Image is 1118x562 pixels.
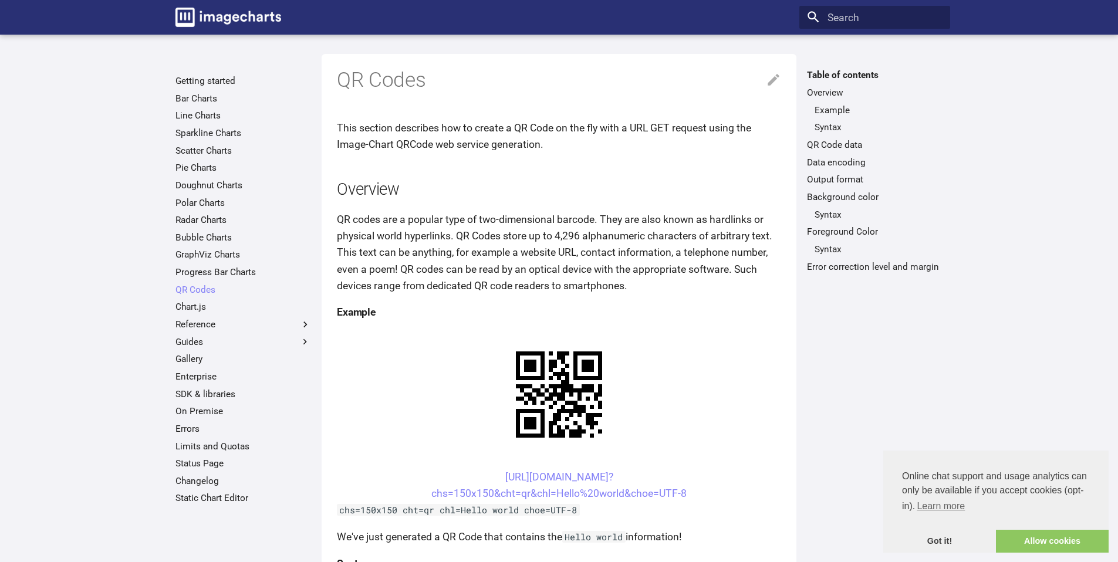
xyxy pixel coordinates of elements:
[815,104,943,116] a: Example
[175,388,311,400] a: SDK & libraries
[337,120,781,153] p: This section describes how to create a QR Code on the fly with a URL GET request using the Image-...
[175,249,311,260] a: GraphViz Charts
[175,232,311,243] a: Bubble Charts
[175,197,311,209] a: Polar Charts
[337,529,781,545] p: We've just generated a QR Code that contains the information!
[807,226,943,238] a: Foreground Color
[175,266,311,278] a: Progress Bar Charts
[175,180,311,191] a: Doughnut Charts
[175,127,311,139] a: Sparkline Charts
[883,530,996,553] a: dismiss cookie message
[915,497,967,515] a: learn more about cookies
[175,405,311,417] a: On Premise
[175,458,311,469] a: Status Page
[799,69,950,81] label: Table of contents
[902,469,1090,515] span: Online chat support and usage analytics can only be available if you accept cookies (opt-in).
[807,243,943,255] nav: Foreground Color
[170,2,286,32] a: Image-Charts documentation
[815,121,943,133] a: Syntax
[175,371,311,382] a: Enterprise
[175,8,281,27] img: logo
[175,353,311,365] a: Gallery
[175,162,311,174] a: Pie Charts
[883,451,1109,553] div: cookieconsent
[495,331,623,458] img: chart
[337,178,781,201] h2: Overview
[175,75,311,87] a: Getting started
[996,530,1109,553] a: allow cookies
[337,211,781,294] p: QR codes are a popular type of two-dimensional barcode. They are also known as hardlinks or physi...
[562,531,626,543] code: Hello world
[175,319,311,330] label: Reference
[175,336,311,348] label: Guides
[807,104,943,134] nav: Overview
[175,492,311,504] a: Static Chart Editor
[175,284,311,296] a: QR Codes
[175,93,311,104] a: Bar Charts
[175,441,311,452] a: Limits and Quotas
[337,504,580,516] code: chs=150x150 cht=qr chl=Hello world choe=UTF-8
[175,301,311,313] a: Chart.js
[807,139,943,151] a: QR Code data
[807,209,943,221] nav: Background color
[807,87,943,99] a: Overview
[337,304,781,320] h4: Example
[815,209,943,221] a: Syntax
[431,471,687,499] a: [URL][DOMAIN_NAME]?chs=150x150&cht=qr&chl=Hello%20world&choe=UTF-8
[799,69,950,272] nav: Table of contents
[807,174,943,185] a: Output format
[815,243,943,255] a: Syntax
[807,191,943,203] a: Background color
[175,475,311,487] a: Changelog
[175,423,311,435] a: Errors
[175,214,311,226] a: Radar Charts
[807,261,943,273] a: Error correction level and margin
[799,6,950,29] input: Search
[337,67,781,94] h1: QR Codes
[175,110,311,121] a: Line Charts
[807,157,943,168] a: Data encoding
[175,145,311,157] a: Scatter Charts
